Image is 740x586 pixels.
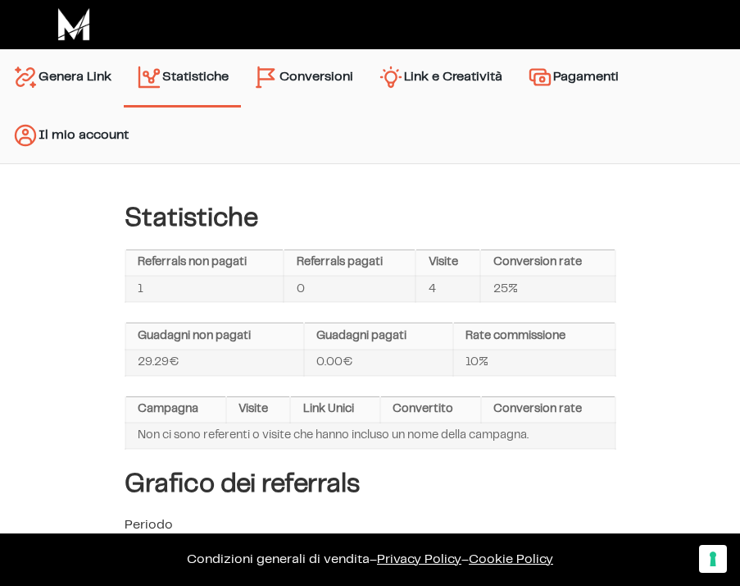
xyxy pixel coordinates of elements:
[469,553,553,565] span: Cookie Policy
[12,64,39,90] img: generate-link.svg
[125,396,226,423] th: Campagna
[290,396,379,423] th: Link Unici
[253,64,279,90] img: conversion-2.svg
[380,396,481,423] th: Convertito
[125,469,616,499] h4: Grafico dei referrals
[125,350,304,376] td: 29.29€
[453,323,615,350] th: Rate commissione
[699,545,727,573] button: Le tue preferenze relative al consenso per le tecnologie di tracciamento
[125,423,615,449] td: Non ci sono referenti o visite che hanno incluso un nome della campagna.
[284,276,415,302] td: 0
[415,250,480,277] th: Visite
[241,57,365,99] a: Conversioni
[125,276,284,302] td: 1
[527,64,553,90] img: payments.svg
[125,323,304,350] th: Guadagni non pagati
[378,64,404,90] img: creativity.svg
[284,250,415,277] th: Referrals pagati
[16,550,724,570] p: – –
[125,515,616,535] p: Periodo
[377,553,461,565] a: Privacy Policy
[187,553,370,565] a: Condizioni generali di vendita
[515,57,631,99] a: Pagamenti
[12,122,39,149] img: account.svg
[481,396,615,423] th: Conversion rate
[125,204,616,233] h4: Statistiche
[365,57,515,99] a: Link e Creatività
[304,323,453,350] th: Guadagni pagati
[13,522,62,571] iframe: Customerly Messenger Launcher
[125,250,284,277] th: Referrals non pagati
[415,276,480,302] td: 4
[480,250,615,277] th: Conversion rate
[480,276,615,302] td: 25%
[453,350,615,376] td: 10%
[304,350,453,376] td: 0.00€
[226,396,291,423] th: Visite
[124,57,241,97] a: Statistiche
[136,64,162,90] img: stats.svg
